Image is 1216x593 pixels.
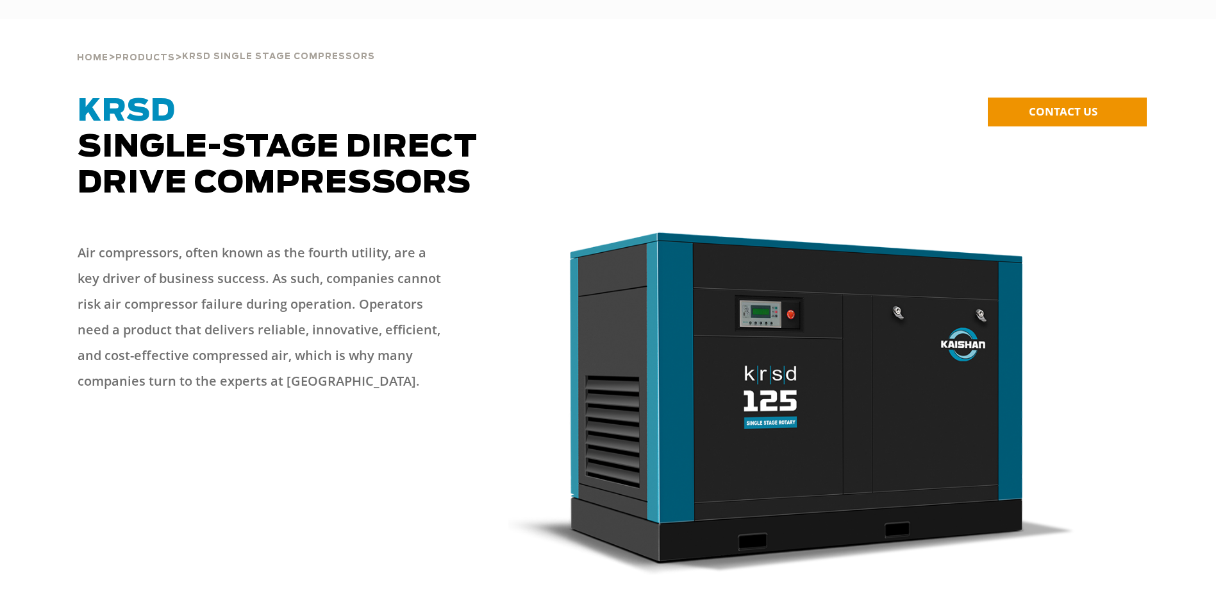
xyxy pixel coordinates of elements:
p: Air compressors, often known as the fourth utility, are a key driver of business success. As such... [78,240,449,394]
a: Home [77,51,108,63]
a: Products [115,51,175,63]
img: krsd125 [508,227,1076,575]
span: Products [115,54,175,62]
span: Home [77,54,108,62]
span: KRSD [78,96,176,127]
span: krsd single stage compressors [182,53,375,61]
div: > > [77,19,375,68]
span: Single-Stage Direct Drive Compressors [78,96,478,199]
span: CONTACT US [1029,104,1097,119]
a: CONTACT US [988,98,1147,126]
